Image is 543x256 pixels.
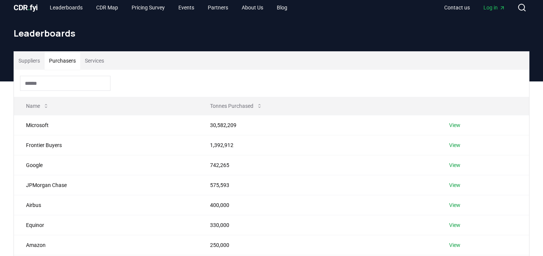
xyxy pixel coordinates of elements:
[80,52,109,70] button: Services
[44,1,89,14] a: Leaderboards
[449,241,460,249] a: View
[449,201,460,209] a: View
[449,221,460,229] a: View
[198,115,437,135] td: 30,582,209
[44,1,293,14] nav: Main
[198,155,437,175] td: 742,265
[14,215,198,235] td: Equinor
[198,195,437,215] td: 400,000
[28,3,30,12] span: .
[449,161,460,169] a: View
[90,1,124,14] a: CDR Map
[14,52,44,70] button: Suppliers
[449,141,460,149] a: View
[14,3,38,12] span: CDR fyi
[198,235,437,255] td: 250,000
[20,98,55,113] button: Name
[438,1,511,14] nav: Main
[236,1,269,14] a: About Us
[14,27,529,39] h1: Leaderboards
[477,1,511,14] a: Log in
[438,1,476,14] a: Contact us
[14,155,198,175] td: Google
[14,115,198,135] td: Microsoft
[44,52,80,70] button: Purchasers
[198,135,437,155] td: 1,392,912
[14,195,198,215] td: Airbus
[198,175,437,195] td: 575,593
[172,1,200,14] a: Events
[14,175,198,195] td: JPMorgan Chase
[202,1,234,14] a: Partners
[14,2,38,13] a: CDR.fyi
[126,1,171,14] a: Pricing Survey
[271,1,293,14] a: Blog
[449,181,460,189] a: View
[198,215,437,235] td: 330,000
[204,98,268,113] button: Tonnes Purchased
[14,135,198,155] td: Frontier Buyers
[14,235,198,255] td: Amazon
[483,4,505,11] span: Log in
[449,121,460,129] a: View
